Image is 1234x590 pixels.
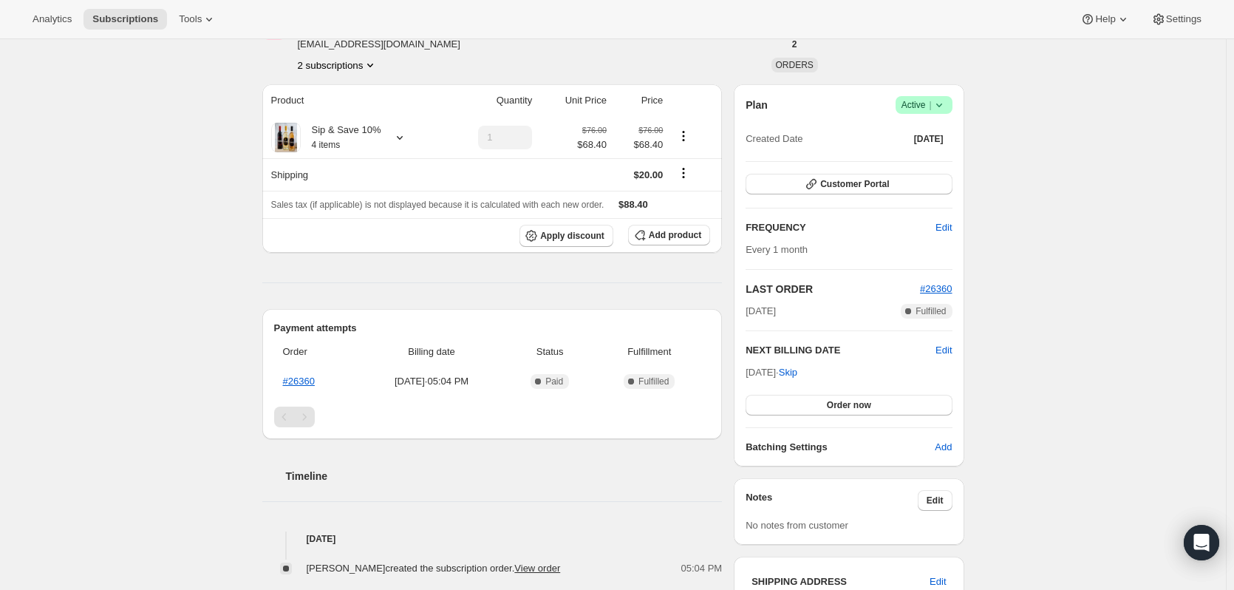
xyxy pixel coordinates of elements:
span: Add [935,440,952,455]
button: 2 [783,34,806,55]
h2: Plan [746,98,768,112]
span: $20.00 [634,169,664,180]
div: Sip & Save 10% [301,123,381,152]
span: [EMAIL_ADDRESS][DOMAIN_NAME] [298,37,522,52]
span: Billing date [361,345,502,359]
span: $88.40 [618,199,648,210]
button: Settings [1142,9,1210,30]
small: 4 items [312,140,341,150]
span: Sales tax (if applicable) is not displayed because it is calculated with each new order. [271,200,604,210]
span: Order now [827,399,871,411]
button: Edit [935,343,952,358]
span: [PERSON_NAME] created the subscription order. [307,563,561,574]
span: Fulfilled [916,305,946,317]
button: Shipping actions [672,165,695,181]
span: Fulfillment [597,345,701,359]
span: Active [901,98,947,112]
span: [DATE] · 05:04 PM [361,374,502,389]
span: | [929,99,931,111]
th: Order [274,336,357,368]
h2: NEXT BILLING DATE [746,343,935,358]
button: Edit [918,490,952,511]
span: Apply discount [540,230,604,242]
div: Open Intercom Messenger [1184,525,1219,560]
span: Paid [545,376,563,387]
th: Unit Price [536,84,611,117]
th: Price [611,84,667,117]
button: Subscriptions [83,9,167,30]
h2: FREQUENCY [746,220,935,235]
nav: Pagination [274,407,711,427]
th: Shipping [262,158,444,191]
span: Fulfilled [638,376,669,387]
span: Edit [930,574,946,589]
span: Analytics [33,13,72,25]
button: [DATE] [905,129,952,149]
span: Subscriptions [92,13,158,25]
button: Skip [770,361,806,384]
a: #26360 [283,376,315,387]
span: 2 [792,38,797,50]
span: Customer Portal [820,178,889,190]
button: #26360 [920,282,952,296]
span: Settings [1166,13,1201,25]
h4: [DATE] [262,532,723,546]
span: [DATE] · [746,367,797,378]
button: Product actions [672,128,695,144]
span: Created Date [746,132,802,146]
button: Tools [170,9,225,30]
button: Product actions [298,58,378,72]
span: ORDERS [776,60,814,70]
span: No notes from customer [746,520,848,531]
span: 05:04 PM [681,561,723,576]
small: $76.00 [582,126,607,135]
button: Edit [927,216,961,240]
button: Order now [746,395,952,416]
button: Customer Portal [746,174,952,194]
span: Skip [779,365,797,380]
span: Help [1095,13,1115,25]
span: Edit [927,495,944,506]
span: $68.40 [577,138,607,152]
span: Every 1 month [746,244,808,255]
span: Status [511,345,588,359]
h2: LAST ORDER [746,282,920,296]
span: Edit [935,220,952,235]
th: Quantity [444,84,536,117]
a: View order [514,563,560,574]
h6: Batching Settings [746,440,935,455]
button: Add product [628,225,710,245]
h3: SHIPPING ADDRESS [751,574,930,589]
button: Add [926,435,961,459]
a: #26360 [920,283,952,294]
span: $68.40 [616,138,663,152]
button: Help [1071,9,1139,30]
span: Tools [179,13,202,25]
button: Analytics [24,9,81,30]
span: Add product [649,229,701,241]
span: [DATE] [914,133,944,145]
th: Product [262,84,444,117]
span: [DATE] [746,304,776,319]
button: Apply discount [519,225,613,247]
h2: Timeline [286,469,723,484]
h2: Payment attempts [274,321,711,336]
h3: Notes [746,490,918,511]
small: $76.00 [638,126,663,135]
